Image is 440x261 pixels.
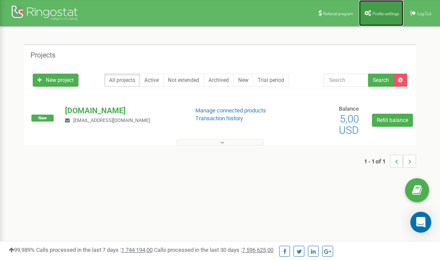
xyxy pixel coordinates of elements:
[372,114,413,127] a: Refill balance
[121,247,153,253] u: 1 744 194,00
[253,74,289,87] a: Trial period
[65,105,181,116] p: [DOMAIN_NAME]
[31,115,54,122] span: New
[73,118,150,123] span: [EMAIL_ADDRESS][DOMAIN_NAME]
[33,74,78,87] a: New project
[104,74,140,87] a: All projects
[368,74,394,87] button: Search
[364,155,390,168] span: 1 - 1 of 1
[204,74,234,87] a: Archived
[364,146,416,176] nav: ...
[154,247,273,253] span: Calls processed in the last 30 days :
[339,113,359,136] span: 5,00 USD
[410,212,431,233] div: Open Intercom Messenger
[372,11,399,16] span: Profile settings
[140,74,164,87] a: Active
[36,247,153,253] span: Calls processed in the last 7 days :
[242,247,273,253] u: 7 596 625,00
[195,115,243,122] a: Transaction history
[163,74,204,87] a: Not extended
[9,247,35,253] span: 99,989%
[31,51,55,59] h5: Projects
[339,105,359,112] span: Balance
[233,74,253,87] a: New
[195,107,266,114] a: Manage connected products
[324,74,368,87] input: Search
[323,11,353,16] span: Referral program
[417,11,431,16] span: Log Out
